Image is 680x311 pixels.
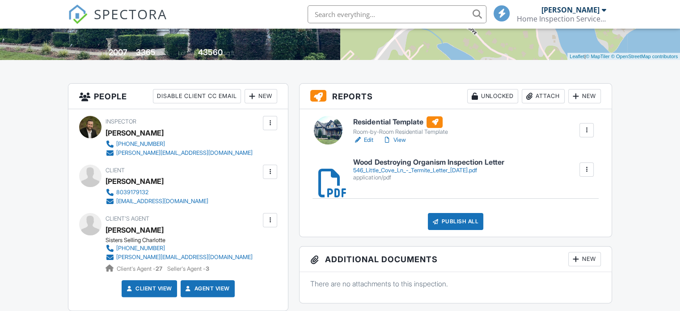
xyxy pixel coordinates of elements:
a: Wood Destroying Organism Inspection Letter 546_Little_Cove_Ln_-_Termite_Letter_[DATE].pdf applica... [353,158,504,181]
div: Publish All [428,213,484,230]
h3: People [68,84,288,109]
span: Inspector [106,118,136,125]
h6: Residential Template [353,116,448,128]
a: [PHONE_NUMBER] [106,244,253,253]
div: 43560 [198,47,223,57]
div: [PERSON_NAME] [541,5,600,14]
div: [PERSON_NAME][EMAIL_ADDRESS][DOMAIN_NAME] [116,149,253,157]
a: Agent View [184,284,230,293]
div: Disable Client CC Email [153,89,241,103]
div: 2007 [109,47,127,57]
p: There are no attachments to this inspection. [310,279,601,289]
a: © MapTiler [586,54,610,59]
a: Residential Template Room-by-Room Residential Template [353,116,448,136]
div: [PERSON_NAME][EMAIL_ADDRESS][DOMAIN_NAME] [116,254,253,261]
div: Sisters Selling Charlotte [106,237,260,244]
span: Built [97,50,107,56]
span: sq.ft. [224,50,235,56]
a: [EMAIL_ADDRESS][DOMAIN_NAME] [106,197,208,206]
div: [PHONE_NUMBER] [116,245,165,252]
span: sq. ft. [157,50,169,56]
div: 3365 [136,47,156,57]
div: [PHONE_NUMBER] [116,141,165,148]
a: [PERSON_NAME][EMAIL_ADDRESS][DOMAIN_NAME] [106,253,253,262]
a: Client View [125,284,172,293]
a: © OpenStreetMap contributors [611,54,678,59]
div: [PERSON_NAME] [106,126,164,140]
div: application/pdf [353,174,504,181]
div: New [568,252,601,266]
img: The Best Home Inspection Software - Spectora [68,4,88,24]
div: [EMAIL_ADDRESS][DOMAIN_NAME] [116,198,208,205]
h3: Additional Documents [300,247,612,272]
div: New [245,89,277,103]
div: Attach [522,89,565,103]
div: | [567,53,680,60]
strong: 27 [156,265,162,272]
div: 546_Little_Cove_Ln_-_Termite_Letter_[DATE].pdf [353,167,504,174]
div: [PERSON_NAME] [106,175,164,188]
a: [PHONE_NUMBER] [106,140,253,149]
a: 8039179132 [106,188,208,197]
span: SPECTORA [94,4,167,23]
div: 8039179132 [116,189,148,196]
span: Seller's Agent - [167,265,209,272]
div: Room-by-Room Residential Template [353,128,448,136]
span: Client's Agent - [117,265,164,272]
span: Client [106,167,125,174]
a: [PERSON_NAME][EMAIL_ADDRESS][DOMAIN_NAME] [106,149,253,158]
h6: Wood Destroying Organism Inspection Letter [353,158,504,166]
div: Unlocked [467,89,518,103]
div: New [568,89,601,103]
a: SPECTORA [68,12,167,31]
h3: Reports [300,84,612,109]
span: Lot Size [178,50,197,56]
span: Client's Agent [106,215,149,222]
a: Edit [353,136,373,145]
a: View [382,136,405,145]
strong: 3 [206,265,209,272]
div: Home Inspection Services, LLC [517,14,606,23]
a: Leaflet [570,54,584,59]
a: [PERSON_NAME] [106,223,164,237]
input: Search everything... [308,5,486,23]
